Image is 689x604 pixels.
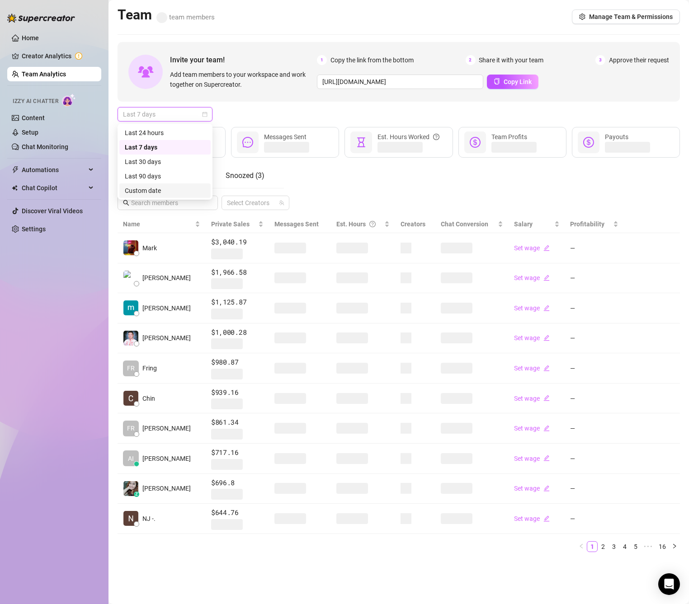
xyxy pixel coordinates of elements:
div: Last 7 days [119,140,211,155]
span: $717.16 [211,447,264,458]
div: Open Intercom Messenger [658,573,680,595]
a: 3 [609,542,619,552]
a: 16 [656,542,669,552]
span: question-circle [433,132,439,142]
span: edit [543,275,550,281]
a: Setup [22,129,38,136]
span: $1,966.58 [211,267,264,278]
a: Creator Analytics exclamation-circle [22,49,94,63]
span: copy [494,78,500,84]
span: Manage Team & Permissions [589,13,673,20]
span: edit [543,455,550,461]
a: Set wageedit [514,244,550,252]
span: hourglass [356,137,367,148]
span: Copy Link [504,78,532,85]
a: Chat Monitoring [22,143,68,150]
span: $1,000.28 [211,327,264,338]
th: Name [118,215,206,233]
div: Last 24 hours [119,126,211,140]
span: Approve their request [609,55,669,65]
span: Izzy AI Chatter [13,97,58,106]
div: Est. Hours [336,219,382,229]
span: edit [543,335,550,341]
span: Share it with your team [479,55,544,65]
span: edit [543,365,550,371]
span: $939.16 [211,387,264,398]
a: Set wageedit [514,485,550,492]
h2: Team [118,6,215,23]
a: Set wageedit [514,365,550,372]
span: dollar-circle [470,137,481,148]
a: Set wageedit [514,515,550,522]
span: Salary [514,220,533,228]
span: edit [543,395,550,401]
span: Snoozed ( 3 ) [226,171,264,180]
div: Last 30 days [119,155,211,169]
span: Mark [142,243,157,253]
a: Set wageedit [514,395,550,402]
li: Next Page [669,541,680,552]
span: message [242,137,253,148]
span: FR [127,423,135,433]
li: 16 [656,541,669,552]
td: — [565,293,624,323]
button: left [576,541,587,552]
span: Name [123,219,193,229]
span: Payouts [605,133,628,140]
li: 2 [598,541,609,552]
span: Messages Sent [264,133,307,140]
span: question-circle [369,219,376,229]
td: — [565,353,624,384]
div: Last 7 days [125,142,205,152]
span: Add team members to your workspace and work together on Supercreator. [170,70,313,89]
span: dollar-circle [583,137,594,148]
span: AI [128,454,134,464]
div: Last 90 days [125,171,205,181]
td: — [565,384,624,414]
span: [PERSON_NAME] [142,423,191,433]
li: 1 [587,541,598,552]
span: ••• [641,541,656,552]
span: team [279,200,284,206]
span: 3 [595,55,605,65]
span: Automations [22,163,86,177]
span: thunderbolt [12,166,19,173]
span: team members [156,13,215,21]
a: 5 [631,542,641,552]
a: Set wageedit [514,304,550,312]
a: 2 [598,542,608,552]
div: z [134,492,139,497]
span: edit [543,305,550,311]
img: JC Esteban Labi [123,331,138,346]
a: 1 [587,542,597,552]
span: $1,125.87 [211,297,264,308]
img: mia maria [123,300,138,315]
button: Manage Team & Permissions [572,9,680,24]
span: Last 7 days [123,108,207,121]
span: Chin [142,393,155,403]
img: logo-BBDzfeDw.svg [7,14,75,23]
button: right [669,541,680,552]
li: Next 5 Pages [641,541,656,552]
span: [PERSON_NAME] [142,333,191,343]
img: AI Chatter [62,94,76,107]
td: — [565,233,624,263]
span: calendar [202,112,208,117]
a: Discover Viral Videos [22,207,83,215]
th: Creators [395,215,435,233]
td: — [565,444,624,474]
img: NJ - Manager [123,511,138,526]
li: 5 [630,541,641,552]
span: setting [579,14,585,20]
a: Set wageedit [514,274,550,281]
span: Team Profits [491,133,527,140]
span: $644.76 [211,507,264,518]
span: Private Sales [211,220,250,228]
li: 4 [619,541,630,552]
span: FR [127,363,135,373]
span: Chat Conversion [441,220,488,228]
a: Home [22,34,39,42]
span: edit [543,485,550,492]
span: Invite your team! [170,54,317,66]
button: Copy Link [487,75,538,89]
